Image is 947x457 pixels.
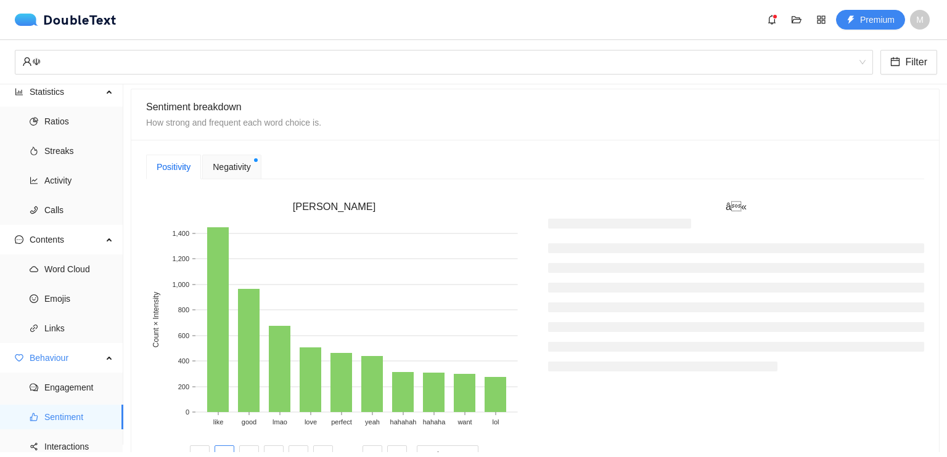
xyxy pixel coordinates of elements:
span: Engagement [44,375,113,400]
span: bar-chart [15,87,23,96]
span: Streaks [44,139,113,163]
text: Count × Intensity [152,292,160,347]
span: Behaviour [30,346,102,370]
span: thunderbolt [847,15,855,25]
button: calendarFilter [880,50,937,75]
span: fire [30,147,38,155]
text: good [242,418,256,426]
text: 200 [178,383,189,390]
span: Negativity [213,160,250,174]
button: folder-open [787,10,806,30]
text: hahahah [390,418,417,426]
span: Word Cloud [44,257,113,281]
span: Statistics [30,79,102,104]
text: 1,000 [172,281,189,288]
button: bell [762,10,782,30]
span: appstore [812,15,830,25]
span: Sentiment breakdown [146,102,242,112]
span: Emojis [44,286,113,311]
span: Activity [44,168,113,193]
span: comment [30,383,38,392]
text: perfect [331,418,352,426]
span: Ratios [44,109,113,134]
span: share-alt [30,442,38,451]
span: Premium [860,13,895,26]
span: ☫ [22,51,866,74]
span: Sentiment [44,405,113,429]
div: DoubleText [15,14,117,26]
span: pie-chart [30,117,38,126]
text: 1,200 [172,255,189,262]
text: lol [492,418,499,426]
span: Contents [30,227,102,252]
img: logo [15,14,43,26]
h3: â« [548,199,924,215]
text: love [305,418,317,426]
text: lmao [273,418,287,426]
text: hahaha [423,418,446,426]
span: message [15,235,23,244]
span: bell [763,15,781,25]
span: M [916,10,924,30]
span: like [30,413,38,421]
button: thunderboltPremium [836,10,905,30]
text: want [457,418,472,426]
span: How strong and frequent each word choice is. [146,118,321,127]
span: user [22,57,32,67]
h3: [PERSON_NAME] [146,199,522,215]
span: link [30,324,38,333]
span: heart [15,354,23,362]
a: logoDoubleText [15,14,117,26]
text: 400 [178,357,189,365]
span: smile [30,294,38,303]
text: 600 [178,332,189,339]
button: appstore [811,10,831,30]
text: like [213,418,224,426]
text: 0 [186,408,189,416]
span: phone [30,206,38,214]
span: cloud [30,265,38,273]
span: Calls [44,198,113,222]
span: folder-open [787,15,806,25]
text: yeah [365,418,380,426]
span: Links [44,316,113,341]
text: 1,400 [172,230,189,237]
span: Filter [905,54,927,70]
span: line-chart [30,176,38,185]
div: ☫ [22,51,855,74]
div: Positivity [157,160,191,174]
text: 800 [178,306,189,313]
span: calendar [890,57,900,68]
